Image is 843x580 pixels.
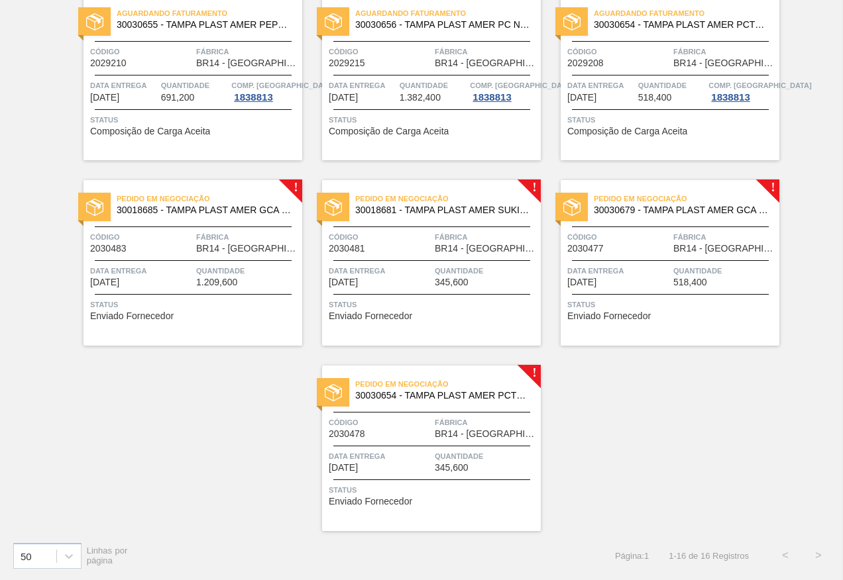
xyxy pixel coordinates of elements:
[594,205,769,215] span: 30030679 - TAMPA PLAST AMER GCA ZERO NIV24
[325,13,342,30] img: status
[90,230,193,244] span: Código
[325,384,342,401] img: status
[567,79,635,92] span: Data entrega
[231,92,275,103] div: 1838813
[567,58,604,68] span: 2029208
[329,311,412,321] span: Enviado Fornecedor
[90,113,299,126] span: Status
[329,126,449,136] span: Composição de Carga Aceita
[673,264,776,277] span: Quantidade
[470,92,514,103] div: 1838813
[196,230,299,244] span: Fábrica
[90,311,174,321] span: Enviado Fornecedor
[355,7,541,20] span: Aguardando Faturamento
[117,192,302,205] span: Pedido em Negociação
[669,551,749,561] span: 1 - 16 de 16 Registros
[567,311,651,321] span: Enviado Fornecedor
[435,230,537,244] span: Fábrica
[90,244,127,254] span: 2030483
[117,20,292,30] span: 30030655 - TAMPA PLAST AMER PEPSI ZERO NIV24
[638,79,706,92] span: Quantidade
[567,126,687,136] span: Composição de Carga Aceita
[90,126,210,136] span: Composição de Carga Aceita
[196,277,237,287] span: 1.209,600
[435,463,469,473] span: 345,600
[302,365,541,531] a: !statusPedido em Negociação30030654 - TAMPA PLAST AMER PCTW NIV24Código2030478FábricaBR14 - [GEOG...
[355,377,541,391] span: Pedido em Negociação
[567,277,596,287] span: 24/10/2025
[329,113,537,126] span: Status
[90,58,127,68] span: 2029210
[90,79,158,92] span: Data entrega
[329,298,537,311] span: Status
[86,199,103,216] img: status
[355,391,530,401] span: 30030654 - TAMPA PLAST AMER PCTW NIV24
[435,58,537,68] span: BR14 - Curitibana
[567,230,670,244] span: Código
[196,45,299,58] span: Fábrica
[90,264,193,277] span: Data entrega
[196,264,299,277] span: Quantidade
[90,93,119,103] span: 02/10/2025
[708,79,811,92] span: Comp. Carga
[231,79,299,103] a: Comp. [GEOGRAPHIC_DATA]1838813
[673,277,707,287] span: 518,400
[355,192,541,205] span: Pedido em Negociação
[594,192,779,205] span: Pedido em Negociação
[435,450,537,463] span: Quantidade
[563,13,581,30] img: status
[117,7,302,20] span: Aguardando Faturamento
[302,180,541,346] a: !statusPedido em Negociação30018681 - TAMPA PLAST AMER SUKITA S/LINERCódigo2030481FábricaBR14 - [...
[231,79,334,92] span: Comp. Carga
[435,244,537,254] span: BR14 - Curitibana
[594,20,769,30] span: 30030654 - TAMPA PLAST AMER PCTW NIV24
[802,539,835,572] button: >
[329,93,358,103] span: 02/10/2025
[355,205,530,215] span: 30018681 - TAMPA PLAST AMER SUKITA S/LINER
[567,298,776,311] span: Status
[196,58,299,68] span: BR14 - Curitibana
[708,92,752,103] div: 1838813
[594,7,779,20] span: Aguardando Faturamento
[567,93,596,103] span: 02/10/2025
[567,264,670,277] span: Data entrega
[329,45,431,58] span: Código
[90,277,119,287] span: 24/10/2025
[329,230,431,244] span: Código
[400,79,467,92] span: Quantidade
[329,463,358,473] span: 24/10/2025
[90,45,193,58] span: Código
[196,244,299,254] span: BR14 - Curitibana
[567,113,776,126] span: Status
[329,264,431,277] span: Data entrega
[435,429,537,439] span: BR14 - Curitibana
[435,416,537,429] span: Fábrica
[400,93,441,103] span: 1.382,400
[470,79,573,92] span: Comp. Carga
[329,79,396,92] span: Data entrega
[329,483,537,497] span: Status
[329,429,365,439] span: 2030478
[708,79,776,103] a: Comp. [GEOGRAPHIC_DATA]1838813
[541,180,779,346] a: !statusPedido em Negociação30030679 - TAMPA PLAST AMER GCA ZERO NIV24Código2030477FábricaBR14 - [...
[567,244,604,254] span: 2030477
[615,551,649,561] span: Página : 1
[769,539,802,572] button: <
[21,550,32,561] div: 50
[673,230,776,244] span: Fábrica
[563,199,581,216] img: status
[329,416,431,429] span: Código
[673,45,776,58] span: Fábrica
[435,277,469,287] span: 345,600
[470,79,537,103] a: Comp. [GEOGRAPHIC_DATA]1838813
[329,58,365,68] span: 2029215
[325,199,342,216] img: status
[567,45,670,58] span: Código
[329,277,358,287] span: 24/10/2025
[161,79,229,92] span: Quantidade
[90,298,299,311] span: Status
[673,244,776,254] span: BR14 - Curitibana
[673,58,776,68] span: BR14 - Curitibana
[117,205,292,215] span: 30018685 - TAMPA PLAST AMER GCA S/LINER
[355,20,530,30] span: 30030656 - TAMPA PLAST AMER PC NIV24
